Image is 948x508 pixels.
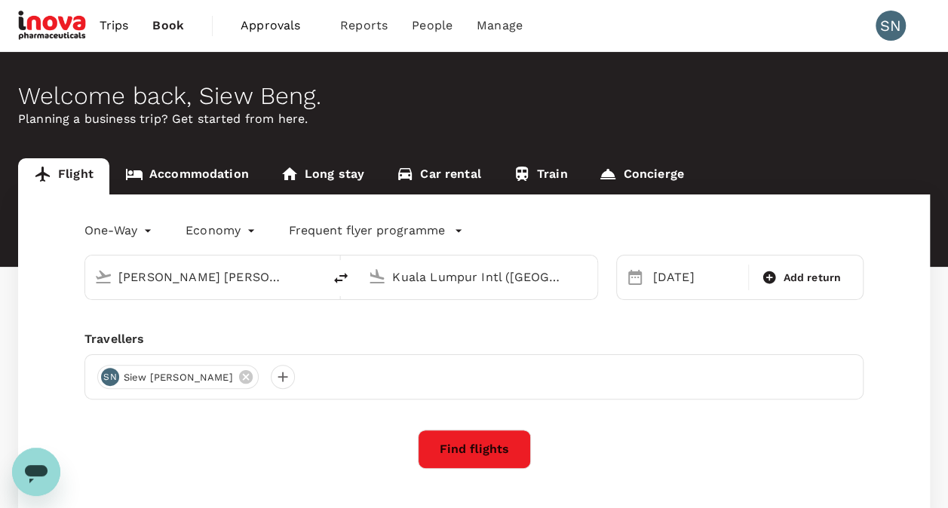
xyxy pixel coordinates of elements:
img: iNova Pharmaceuticals [18,9,87,42]
div: One-Way [84,219,155,243]
button: Open [312,275,315,278]
a: Flight [18,158,109,194]
p: Frequent flyer programme [289,222,445,240]
div: Welcome back , Siew Beng . [18,82,930,110]
span: People [412,17,453,35]
span: Add return [783,270,841,286]
a: Accommodation [109,158,265,194]
div: SN [876,11,906,41]
div: Economy [186,219,259,243]
button: Frequent flyer programme [289,222,463,240]
span: Reports [340,17,388,35]
span: Book [152,17,184,35]
div: [DATE] [647,262,746,292]
button: delete [323,260,359,296]
span: Trips [100,17,129,35]
span: Manage [477,17,523,35]
button: Open [587,275,590,278]
a: Car rental [380,158,497,194]
a: Concierge [583,158,699,194]
span: Siew [PERSON_NAME] [115,370,242,385]
input: Going to [392,265,565,289]
button: Find flights [418,430,531,469]
span: Approvals [241,17,316,35]
iframe: Button to launch messaging window [12,448,60,496]
a: Long stay [265,158,380,194]
input: Depart from [118,265,291,289]
div: Travellers [84,330,864,348]
a: Train [497,158,584,194]
div: SNSiew [PERSON_NAME] [97,365,259,389]
div: SN [101,368,119,386]
p: Planning a business trip? Get started from here. [18,110,930,128]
